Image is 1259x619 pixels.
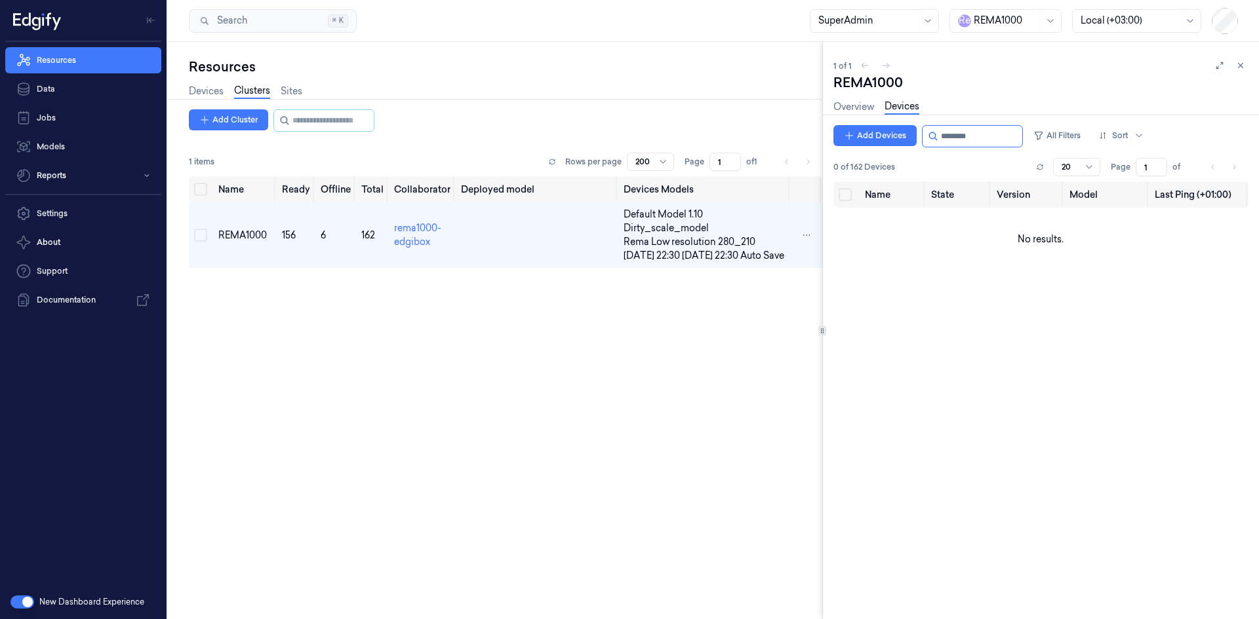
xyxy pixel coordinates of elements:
span: 162 [361,229,375,241]
th: Name [213,176,277,202]
a: Models [5,134,161,160]
button: Toggle Navigation [140,10,161,31]
span: 1 items [189,156,214,168]
span: Page [1111,161,1130,173]
td: No results. [833,208,1249,271]
button: All Filters [1028,125,1086,146]
nav: pagination [1204,158,1243,176]
th: Collaborator [389,176,456,202]
th: Last Ping (+01:00) [1149,181,1249,208]
div: Rema Low resolution 280_210 [DATE] 22:30 [DATE] 22:30 Auto Save [624,235,786,263]
button: Add Devices [833,125,917,146]
th: Total [356,176,389,202]
button: Add Cluster [189,109,268,130]
span: of 1 [746,156,767,168]
a: Clusters [234,84,270,99]
span: R e [958,14,971,28]
a: Devices [189,84,224,98]
th: Offline [315,176,356,202]
a: Settings [5,200,161,227]
a: Resources [5,47,161,73]
th: Ready [277,176,315,202]
span: 156 [282,229,296,241]
button: About [5,229,161,255]
th: Name [860,181,926,208]
div: Default Model 1.10 [624,208,786,221]
button: Select row [194,229,207,242]
span: Page [685,156,704,168]
th: State [926,181,992,208]
a: Data [5,76,161,102]
div: REMA1000 [218,229,271,242]
button: Select all [839,188,852,201]
th: Deployed model [456,176,619,202]
a: Support [5,258,161,284]
nav: pagination [778,153,817,171]
a: Jobs [5,105,161,131]
div: Dirty_scale_model [624,221,786,235]
span: 1 of 1 [833,60,852,71]
div: REMA1000 [833,73,928,92]
a: Devices [885,100,919,115]
a: rema1000-edgibox [394,222,441,248]
th: Devices Models [618,176,791,202]
div: Resources [189,58,822,76]
button: Select all [194,183,207,196]
a: Overview [833,100,874,114]
a: Sites [281,84,302,98]
span: of [1172,161,1193,173]
th: Model [1064,181,1150,208]
span: 6 [321,229,326,241]
span: Search [212,14,247,28]
button: Search⌘K [189,9,357,33]
a: Documentation [5,287,161,313]
th: Version [991,181,1064,208]
p: Rows per page [565,156,622,168]
button: Reports [5,162,161,189]
span: 0 of 162 Devices [833,161,895,173]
